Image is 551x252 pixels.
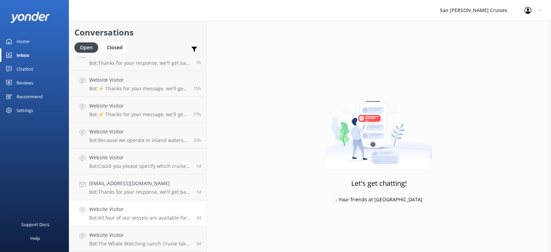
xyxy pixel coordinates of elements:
a: Website VisitorBot:All four of our vessels are available for private charters, accommodating 20 t... [69,200,206,226]
span: Sep 16 2025 06:40pm (UTC -07:00) America/Tijuana [194,85,201,91]
div: Support Docs [21,218,49,231]
span: Sep 17 2025 08:53am (UTC -07:00) America/Tijuana [196,60,201,65]
div: Recommend [17,90,43,103]
a: Website VisitorBot:⚡ Thanks for your message, we'll get back to you as soon as we can. You're als... [69,97,206,123]
a: Website VisitorBot:The Whale Watching Lunch Cruise takes around 5-6 hours.3d [69,226,206,252]
a: Open [74,43,102,51]
h4: Website Visitor [89,231,191,239]
a: [EMAIL_ADDRESS][DOMAIN_NAME]Bot:Thanks for your response, we'll get back to you as soon as we can... [69,45,206,71]
div: Settings [17,103,33,117]
a: Website VisitorBot:Because we operate in inland waters, it is very rare for people to get seasick... [69,123,206,149]
img: yonder-white-logo.png [10,12,50,23]
h3: Let's get chatting! [351,178,407,189]
span: Sep 16 2025 04:53pm (UTC -07:00) America/Tijuana [194,111,201,117]
p: Bot: The Whale Watching Lunch Cruise takes around 5-6 hours. [89,241,191,247]
a: Website VisitorBot:Could you please specify which cruise you are referring to? Here are some opti... [69,149,206,174]
h4: Website Visitor [89,128,188,135]
a: Closed [102,43,131,51]
h4: [EMAIL_ADDRESS][DOMAIN_NAME] [89,180,191,187]
h4: Website Visitor [89,154,191,161]
h4: Website Visitor [89,205,191,213]
p: Bot: ⚡ Thanks for your message, we'll get back to you as soon as we can. You're also welcome to k... [89,85,188,92]
div: Reviews [17,76,33,90]
p: Bot: Thanks for your response, we'll get back to you as soon as we can during opening hours. [89,189,191,195]
a: [EMAIL_ADDRESS][DOMAIN_NAME]Bot:Thanks for your response, we'll get back to you as soon as we can... [69,174,206,200]
div: Open [74,42,98,53]
a: Website VisitorBot:⚡ Thanks for your message, we'll get back to you as soon as we can. You're als... [69,71,206,97]
p: Bot: All four of our vessels are available for private charters, accommodating 20 to 149 passenge... [89,215,191,221]
div: Inbox [17,48,29,62]
p: Bot: Could you please specify which cruise you are referring to? Here are some options: - Bird Wa... [89,163,191,169]
p: - Your friends at [GEOGRAPHIC_DATA] [335,196,423,203]
div: Help [30,231,40,245]
div: Home [17,34,29,48]
h4: Website Visitor [89,102,188,110]
p: Bot: ⚡ Thanks for your message, we'll get back to you as soon as we can. You're also welcome to k... [89,111,188,118]
h2: Conversations [74,26,201,39]
p: Bot: Because we operate in inland waters, it is very rare for people to get seasick on any of our... [89,137,188,143]
span: Sep 13 2025 01:20pm (UTC -07:00) America/Tijuana [196,241,201,246]
span: Sep 16 2025 10:51am (UTC -07:00) America/Tijuana [194,137,201,143]
img: artwork of a man stealing a conversation from at giant smartphone [326,83,432,169]
span: Sep 14 2025 10:22am (UTC -07:00) America/Tijuana [196,215,201,221]
div: Chatbot [17,62,33,76]
span: Sep 15 2025 05:37pm (UTC -07:00) America/Tijuana [196,189,201,195]
p: Bot: Thanks for your response, we'll get back to you as soon as we can during opening hours. [89,60,191,66]
h4: Website Visitor [89,76,188,84]
div: Closed [102,42,128,53]
span: Sep 16 2025 05:28am (UTC -07:00) America/Tijuana [196,163,201,169]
